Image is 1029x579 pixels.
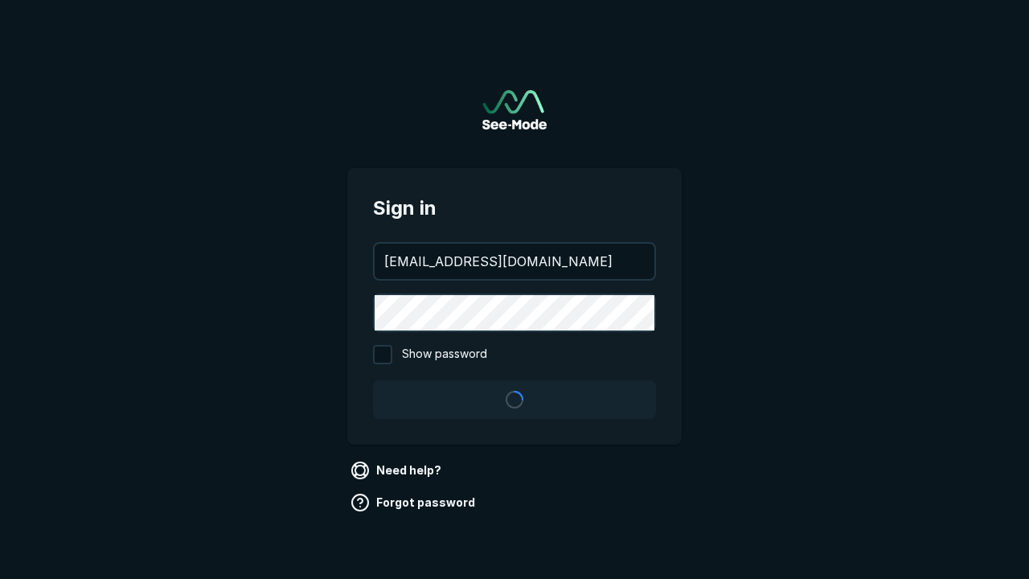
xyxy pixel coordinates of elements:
input: your@email.com [375,244,654,279]
img: See-Mode Logo [482,90,547,129]
a: Need help? [347,458,448,483]
span: Sign in [373,194,656,223]
span: Show password [402,345,487,364]
a: Forgot password [347,490,482,515]
a: Go to sign in [482,90,547,129]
